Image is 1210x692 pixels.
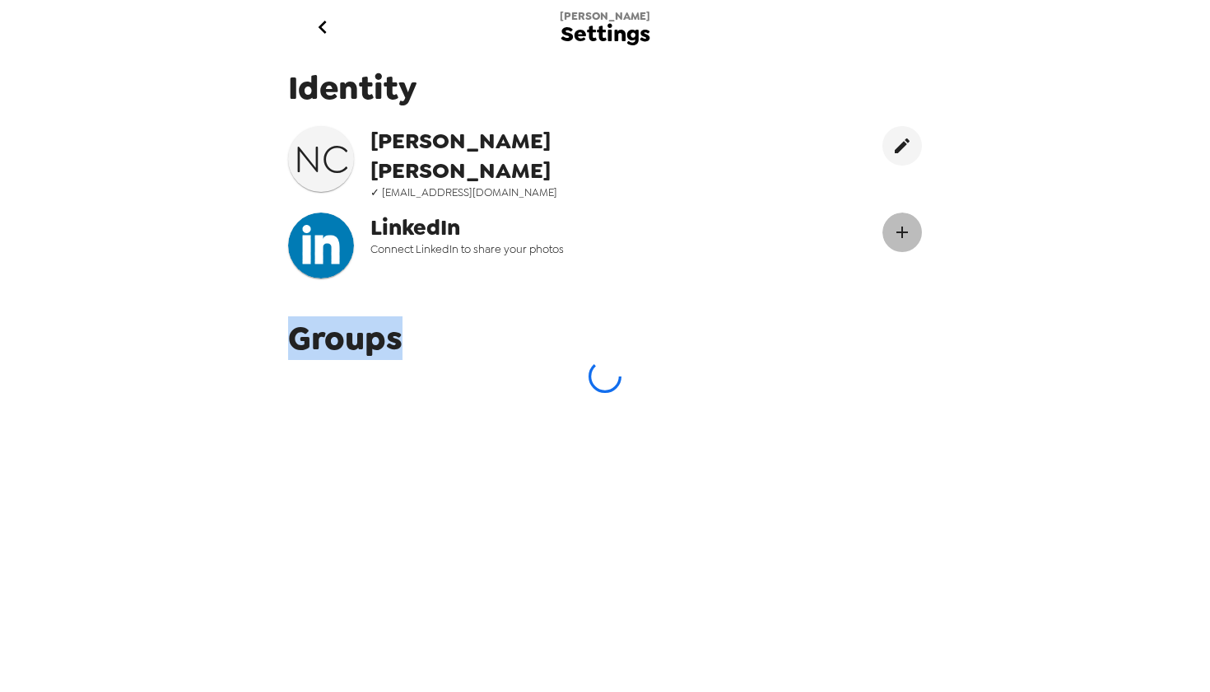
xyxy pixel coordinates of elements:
[370,126,703,185] span: [PERSON_NAME] [PERSON_NAME]
[370,185,703,199] span: ✓ [EMAIL_ADDRESS][DOMAIN_NAME]
[288,136,354,182] h3: N C
[288,213,354,278] img: headshotImg
[288,66,922,110] span: Identity
[882,213,922,252] button: Connect LinekdIn
[882,126,922,166] button: edit
[561,23,650,45] span: Settings
[370,213,703,242] span: LinkedIn
[560,9,650,23] span: [PERSON_NAME]
[288,316,403,360] span: Groups
[370,242,703,256] span: Connect LinkedIn to share your photos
